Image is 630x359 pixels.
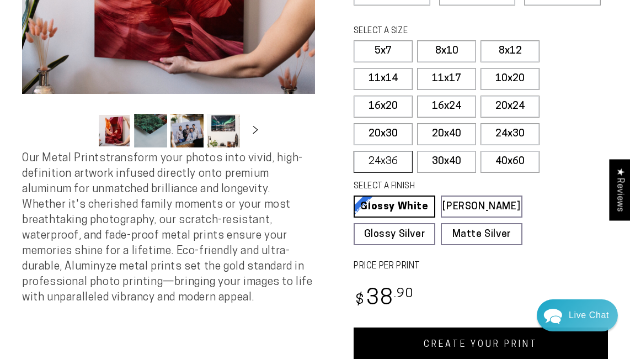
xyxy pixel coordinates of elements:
label: 5x7 [354,40,413,62]
legend: SELECT A FINISH [354,181,502,193]
a: Glossy White [354,196,435,218]
a: Glossy Silver [354,223,435,245]
label: 16x24 [417,96,476,118]
label: 8x10 [417,40,476,62]
a: [PERSON_NAME] [441,196,522,218]
label: 16x20 [354,96,413,118]
div: Chat widget toggle [537,299,618,331]
div: Contact Us Directly [569,299,609,331]
label: 10x20 [480,68,540,90]
label: PRICE PER PRINT [354,260,608,273]
button: Slide left [70,119,94,143]
span: $ [355,293,365,308]
button: Load image 1 in gallery view [98,114,131,147]
div: Click to open Judge.me floating reviews tab [609,159,630,220]
bdi: 38 [354,288,414,310]
a: Matte Silver [441,223,522,245]
label: 20x40 [417,123,476,145]
legend: SELECT A SIZE [354,25,502,38]
label: 24x36 [354,151,413,173]
label: 24x30 [480,123,540,145]
span: Our Metal Prints transform your photos into vivid, high-definition artwork infused directly onto ... [22,153,313,303]
label: 8x12 [480,40,540,62]
button: Load image 4 in gallery view [207,114,240,147]
button: Slide right [243,119,268,143]
label: 40x60 [480,151,540,173]
button: Load image 2 in gallery view [134,114,167,147]
label: 11x17 [417,68,476,90]
label: 20x30 [354,123,413,145]
sup: .90 [394,288,414,300]
button: Load image 3 in gallery view [170,114,204,147]
label: 11x14 [354,68,413,90]
label: 30x40 [417,151,476,173]
label: 20x24 [480,96,540,118]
